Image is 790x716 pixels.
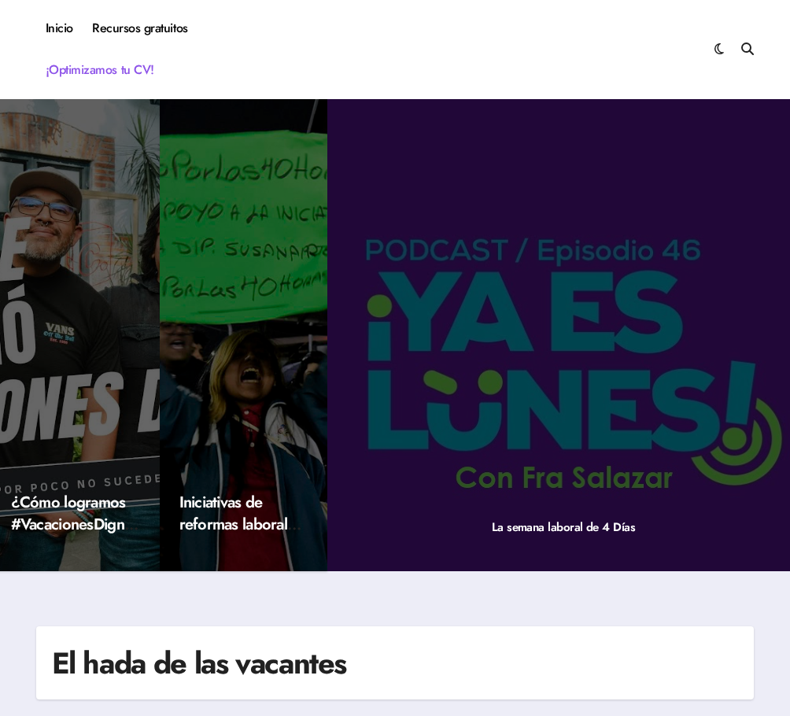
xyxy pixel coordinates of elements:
[36,50,164,91] a: ¡Optimizamos tu CV!
[492,519,635,536] a: La semana laboral de 4 Días
[36,8,83,50] a: Inicio
[83,8,197,50] a: Recursos gratuitos
[52,642,347,684] h1: El hada de las vacantes
[11,491,138,558] a: ¿Cómo logramos #VacacionesDignas?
